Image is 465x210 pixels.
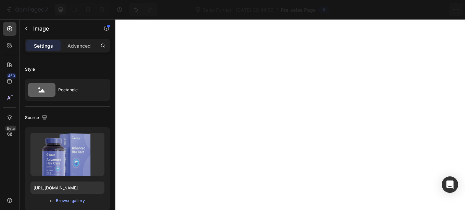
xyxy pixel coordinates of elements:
div: Browse gallery [56,198,85,204]
span: or [50,197,54,205]
div: Rectangle [58,82,100,98]
div: Open Intercom Messenger [442,176,458,193]
input: https://example.com/image.jpg [30,182,104,194]
p: Advanced [67,42,91,49]
div: Style [25,66,35,72]
span: Save [400,7,411,13]
button: Save [394,3,417,16]
p: Image [33,24,91,33]
span: Sales Funnel - [DATE] 00:44:59 [201,6,275,13]
div: Publish [425,6,442,13]
button: Publish [419,3,448,16]
div: Undo/Redo [129,3,157,16]
div: Beta [5,126,16,131]
p: Settings [34,42,53,49]
img: preview-image [30,133,104,176]
button: 7 [3,3,51,16]
button: Browse gallery [55,197,85,204]
p: 7 [45,5,48,14]
div: 450 [7,73,16,79]
iframe: Design area [115,19,465,210]
span: Pre-sales Page [281,6,316,13]
span: / [276,6,278,13]
div: Source [25,113,49,122]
